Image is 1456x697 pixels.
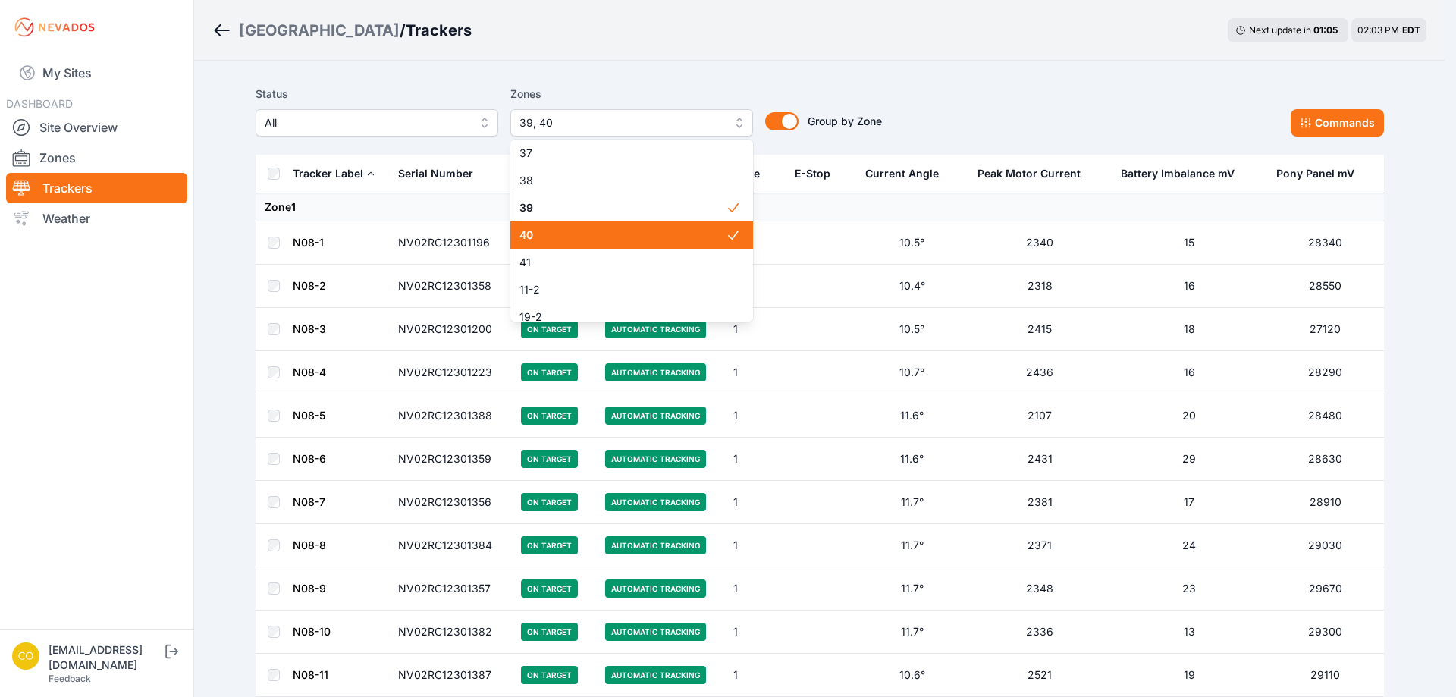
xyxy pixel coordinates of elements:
[519,228,726,243] span: 40
[519,200,726,215] span: 39
[519,309,726,325] span: 19-2
[510,109,753,137] button: 39, 40
[519,114,723,132] span: 39, 40
[519,282,726,297] span: 11-2
[519,255,726,270] span: 41
[519,173,726,188] span: 38
[510,140,753,322] div: 39, 40
[519,146,726,161] span: 37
